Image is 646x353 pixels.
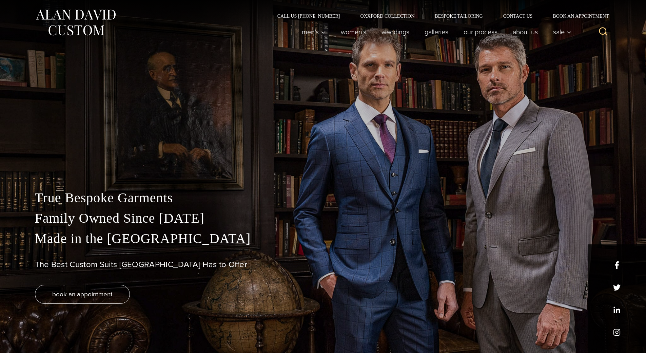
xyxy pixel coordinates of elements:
[35,7,116,38] img: Alan David Custom
[417,25,456,39] a: Galleries
[595,24,611,40] button: View Search Form
[333,25,374,39] a: Women’s
[35,188,611,249] p: True Bespoke Garments Family Owned Since [DATE] Made in the [GEOGRAPHIC_DATA]
[35,285,130,304] a: book an appointment
[374,25,417,39] a: weddings
[456,25,505,39] a: Our Process
[543,14,611,18] a: Book an Appointment
[493,14,543,18] a: Contact Us
[350,14,425,18] a: Oxxford Collection
[267,14,350,18] a: Call Us [PHONE_NUMBER]
[52,289,113,299] span: book an appointment
[553,29,571,35] span: Sale
[425,14,493,18] a: Bespoke Tailoring
[302,29,326,35] span: Men’s
[267,14,611,18] nav: Secondary Navigation
[294,25,575,39] nav: Primary Navigation
[505,25,545,39] a: About Us
[35,260,611,270] h1: The Best Custom Suits [GEOGRAPHIC_DATA] Has to Offer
